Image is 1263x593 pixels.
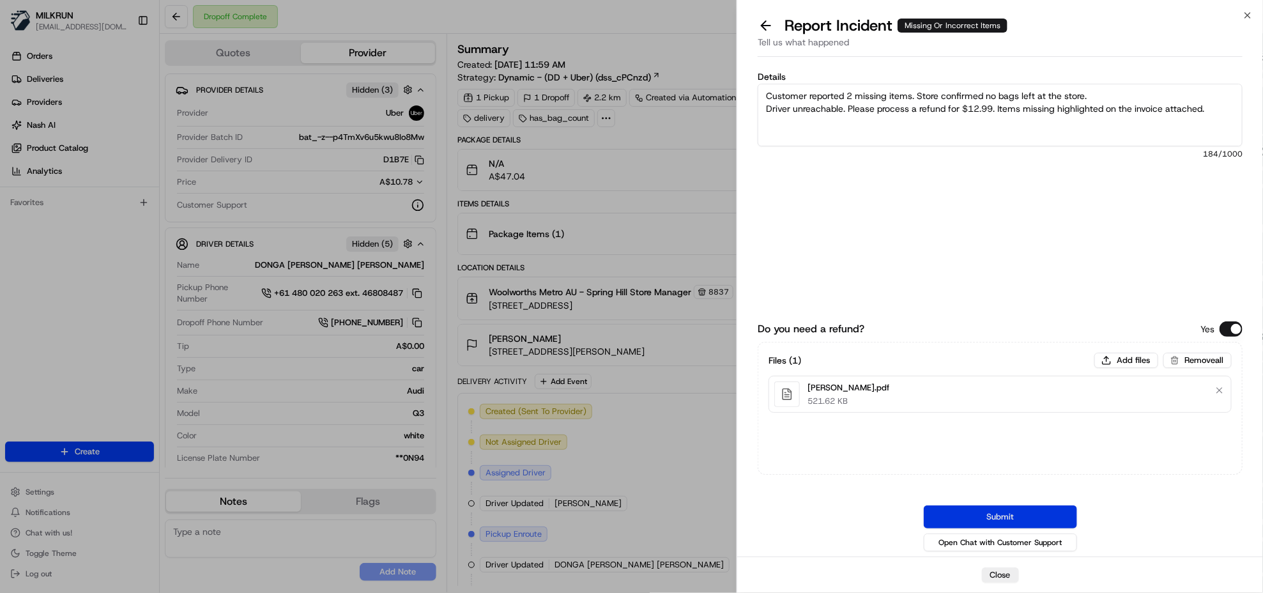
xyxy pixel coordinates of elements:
[758,84,1243,146] textarea: Customer reported 2 missing items. Store confirmed no bags left at the store. Driver unreachable....
[1163,353,1232,368] button: Removeall
[898,19,1007,33] div: Missing Or Incorrect Items
[1200,323,1214,335] p: Yes
[982,567,1019,583] button: Close
[1211,381,1229,399] button: Remove file
[758,321,864,337] label: Do you need a refund?
[1094,353,1158,368] button: Add files
[924,505,1077,528] button: Submit
[808,381,889,394] p: [PERSON_NAME].pdf
[785,15,1007,36] p: Report Incident
[758,72,1243,81] label: Details
[758,149,1243,159] span: 184 /1000
[924,534,1077,551] button: Open Chat with Customer Support
[769,354,801,367] h3: Files ( 1 )
[808,396,889,407] p: 521.62 KB
[758,36,1243,57] div: Tell us what happened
